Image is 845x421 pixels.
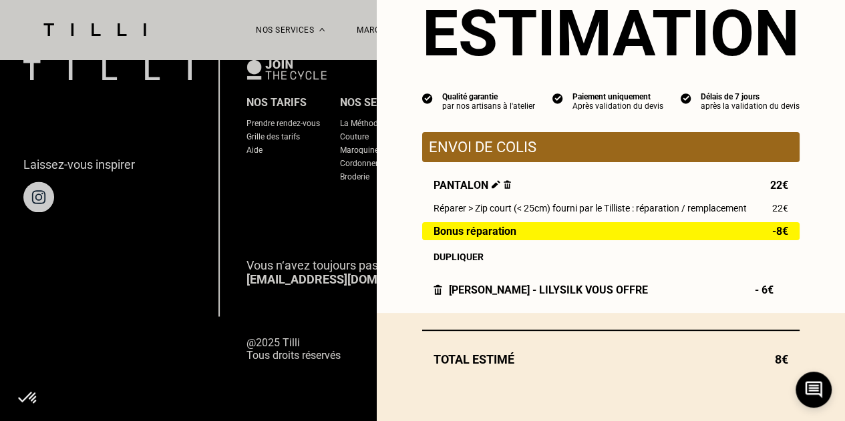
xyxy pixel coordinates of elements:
[504,180,511,189] img: Supprimer
[701,92,800,101] div: Délais de 7 jours
[434,179,511,191] span: Pantalon
[442,92,535,101] div: Qualité garantie
[772,226,788,237] span: -8€
[552,92,563,104] img: icon list info
[434,226,516,237] span: Bonus réparation
[429,139,793,155] p: Envoi de colis
[434,284,648,296] div: [PERSON_NAME] - LILYSILK vous offre
[492,180,500,189] img: Éditer
[681,92,691,104] img: icon list info
[572,92,663,101] div: Paiement uniquement
[572,101,663,111] div: Après validation du devis
[442,101,535,111] div: par nos artisans à l'atelier
[755,284,788,296] span: - 6€
[434,252,788,262] div: Dupliquer
[701,101,800,111] div: après la validation du devis
[775,352,788,366] span: 8€
[422,352,800,366] div: Total estimé
[422,92,433,104] img: icon list info
[772,203,788,214] span: 22€
[770,179,788,191] span: 22€
[434,203,747,214] span: Réparer > Zip court (< 25cm) fourni par le Tilliste : réparation / remplacement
